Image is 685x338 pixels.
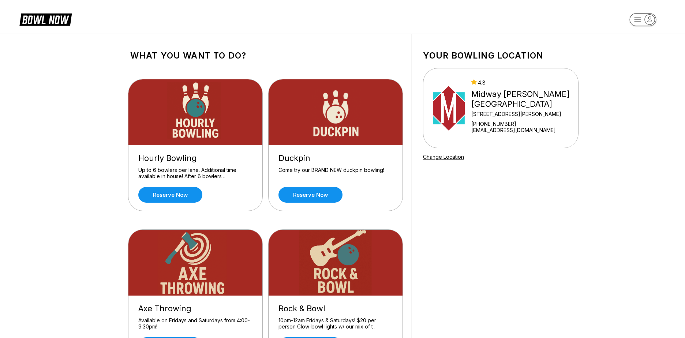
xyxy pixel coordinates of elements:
div: 4.8 [471,79,575,86]
a: Change Location [423,154,464,160]
a: [EMAIL_ADDRESS][DOMAIN_NAME] [471,127,575,133]
div: [PHONE_NUMBER] [471,121,575,127]
div: Axe Throwing [138,304,252,313]
img: Rock & Bowl [269,230,403,296]
img: Hourly Bowling [128,79,263,145]
img: Axe Throwing [128,230,263,296]
div: Available on Fridays and Saturdays from 4:00-9:30pm! [138,317,252,330]
div: [STREET_ADDRESS][PERSON_NAME] [471,111,575,117]
h1: Your bowling location [423,50,579,61]
h1: What you want to do? [130,50,401,61]
img: Midway Bowling - Carlisle [433,81,465,136]
div: Come try our BRAND NEW duckpin bowling! [278,167,393,180]
div: 10pm-12am Fridays & Saturdays! $20 per person Glow-bowl lights w/ our mix of t ... [278,317,393,330]
a: Reserve now [138,187,202,203]
div: Hourly Bowling [138,153,252,163]
div: Rock & Bowl [278,304,393,313]
div: Midway [PERSON_NAME][GEOGRAPHIC_DATA] [471,89,575,109]
div: Up to 6 bowlers per lane. Additional time available in house! After 6 bowlers ... [138,167,252,180]
div: Duckpin [278,153,393,163]
a: Reserve now [278,187,342,203]
img: Duckpin [269,79,403,145]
